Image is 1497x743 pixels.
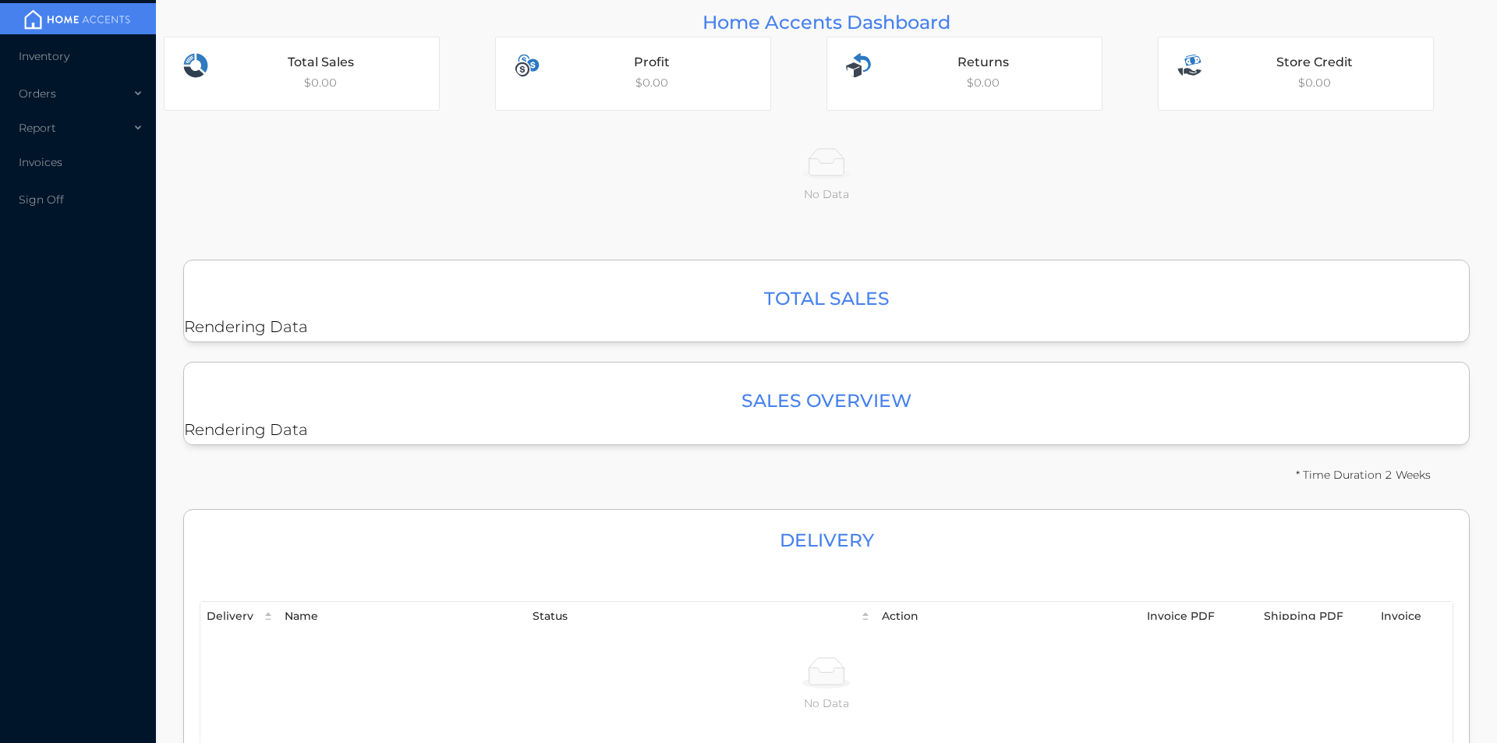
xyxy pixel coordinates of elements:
[213,695,1440,712] p: No Data
[19,193,64,207] span: Sign Off
[285,608,520,624] div: Name
[183,260,1470,342] div: Rendering Data
[552,53,752,72] div: Profit
[861,610,871,613] i: icon: caret-up
[183,53,208,78] img: transactions.svg
[183,362,1470,444] div: Rendering Data
[264,616,274,619] i: icon: caret-down
[1177,53,1202,78] img: sales.svg
[176,186,1477,203] p: No Data
[19,49,69,63] span: Inventory
[846,53,871,78] img: returns.svg
[165,37,439,110] div: $ 0.00
[1215,53,1414,72] div: Store Credit
[207,608,255,624] div: Delivery
[533,608,852,624] div: Status
[19,8,136,31] img: mainBanner
[860,610,871,623] div: Sort
[184,525,1469,554] h3: Delivery
[19,155,62,169] span: Invoices
[827,37,1102,110] div: $ 0.00
[1159,37,1433,110] div: $ 0.00
[221,53,420,72] div: Total Sales
[861,616,871,619] i: icon: caret-down
[1381,608,1446,624] div: Invoice
[515,53,540,78] img: profits.svg
[192,284,1461,313] h3: Total Sales
[264,610,274,613] i: icon: caret-up
[882,608,1134,624] div: Action
[883,53,1083,72] div: Returns
[1264,608,1368,624] div: Shipping PDF
[1296,461,1431,490] div: * Time Duration 2 Weeks
[1147,608,1251,624] div: Invoice PDF
[802,148,851,179] img: No Data
[192,386,1461,415] h3: Sales Overview
[496,37,770,110] div: $ 0.00
[263,610,274,623] div: Sort
[802,657,851,688] img: No Data
[164,8,1489,37] div: Home Accents Dashboard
